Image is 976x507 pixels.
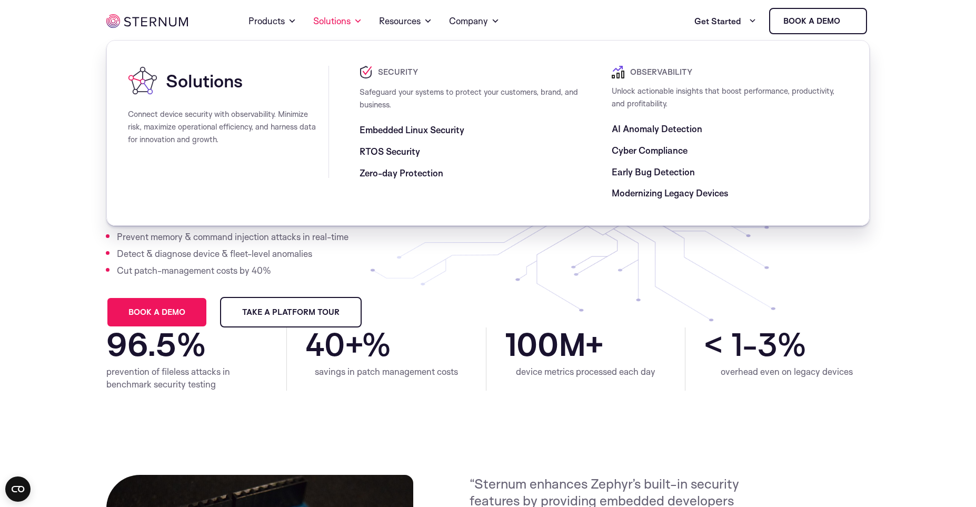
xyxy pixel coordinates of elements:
[106,14,188,28] img: sternum iot
[505,365,666,378] div: device metrics processed each day
[777,327,870,361] span: %
[612,166,695,178] a: Early Bug Detection
[375,66,418,78] span: Security
[612,187,729,200] a: Modernizing Legacy Devices
[345,327,467,361] span: +%
[360,167,443,180] a: Zero-day Protection
[360,124,464,136] a: Embedded Linux Security
[106,297,207,327] a: Book a demo
[449,2,500,40] a: Company
[559,327,666,361] span: M+
[694,11,756,32] a: Get Started
[166,69,243,92] span: Solutions
[612,144,688,157] a: Cyber Compliance
[106,365,268,391] div: prevention of fileless attacks in benchmark security testing
[220,297,362,327] a: Take a Platform Tour
[117,262,351,279] li: Cut patch-management costs by 40%
[758,327,777,361] span: 3
[704,365,870,378] div: overhead even on legacy devices
[106,327,176,361] span: 96.5
[844,17,853,25] img: sternum iot
[176,327,268,361] span: %
[628,66,692,78] span: Observability
[313,2,362,40] a: Solutions
[128,109,316,144] span: Connect device security with observability. Minimize risk, maximize operational efficiency, and h...
[612,86,834,108] span: Unlock actionable insights that boost performance, productivity, and profitability.
[505,327,559,361] span: 100
[305,327,345,361] span: 40
[242,309,340,316] span: Take a Platform Tour
[117,245,351,262] li: Detect & diagnose device & fleet-level anomalies
[360,145,420,158] a: RTOS Security
[379,2,432,40] a: Resources
[360,87,578,110] span: Safeguard your systems to protect your customers, brand, and business.
[612,123,702,135] a: AI Anomaly Detection
[704,327,758,361] span: < 1-
[769,8,867,34] a: Book a demo
[117,228,351,245] li: Prevent memory & command injection attacks in real-time
[305,365,467,378] div: savings in patch management costs
[5,476,31,502] button: Open CMP widget
[128,309,185,316] span: Book a demo
[248,2,296,40] a: Products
